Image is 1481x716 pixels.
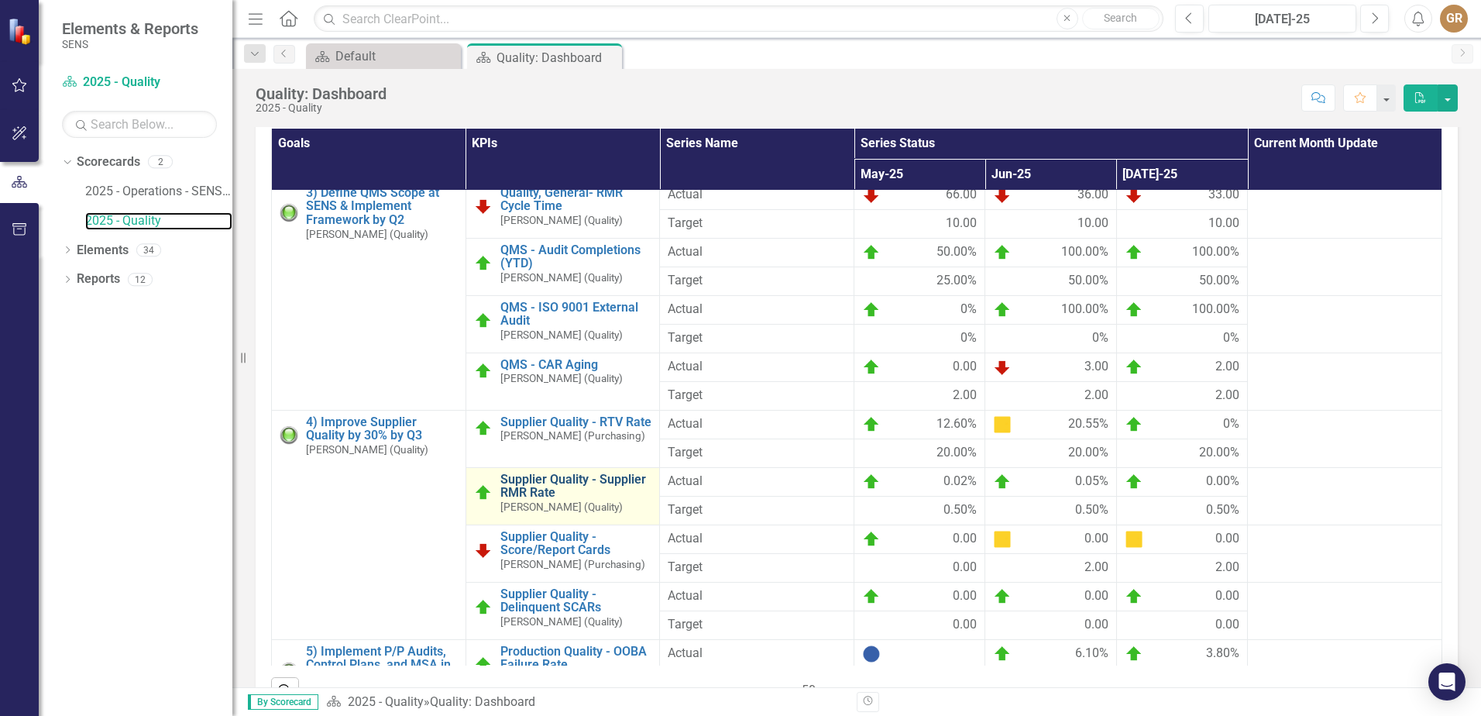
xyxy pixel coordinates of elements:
[1215,616,1239,634] span: 0.00
[466,238,660,295] td: Double-Click to Edit Right Click for Context Menu
[1077,215,1108,232] span: 10.00
[985,238,1116,267] td: Double-Click to Edit
[985,525,1116,553] td: Double-Click to Edit
[936,415,977,434] span: 12.60%
[1116,525,1247,553] td: Double-Click to Edit
[993,358,1012,377] img: Below Target
[953,616,977,634] span: 0.00
[1125,473,1143,491] img: On Target
[1116,267,1247,295] td: Double-Click to Edit
[668,215,846,232] span: Target
[936,243,977,262] span: 50.00%
[668,587,846,605] span: Actual
[985,582,1116,611] td: Double-Click to Edit
[500,272,623,284] small: [PERSON_NAME] (Quality)
[1215,387,1239,404] span: 2.00
[1084,530,1108,549] span: 0.00
[1116,582,1247,611] td: Double-Click to Edit
[1125,415,1143,434] img: On Target
[1084,387,1108,404] span: 2.00
[668,272,846,290] span: Target
[77,242,129,260] a: Elements
[1061,301,1108,319] span: 100.00%
[1208,5,1356,33] button: [DATE]-25
[474,419,493,438] img: On Target
[993,301,1012,319] img: On Target
[862,243,881,262] img: On Target
[953,387,977,404] span: 2.00
[1116,324,1247,353] td: Double-Click to Edit
[500,329,623,341] small: [PERSON_NAME] (Quality)
[1206,645,1239,663] span: 3.80%
[668,559,846,577] span: Target
[77,270,120,288] a: Reports
[256,85,387,102] div: Quality: Dashboard
[1199,444,1239,462] span: 20.00%
[862,415,881,434] img: On Target
[1068,415,1108,434] span: 20.55%
[854,181,985,209] td: Double-Click to Edit
[1206,473,1239,491] span: 0.00%
[668,415,846,433] span: Actual
[993,186,1012,205] img: Below Target
[500,645,652,672] a: Production Quality - OOBA Failure Rate
[1125,301,1143,319] img: On Target
[985,611,1116,639] td: Double-Click to Edit
[953,559,977,577] span: 0.00
[1116,238,1247,267] td: Double-Click to Edit
[985,496,1116,525] td: Double-Click to Edit
[936,444,977,462] span: 20.00%
[985,295,1116,324] td: Double-Click to Edit
[500,358,652,372] a: QMS - CAR Aging
[1116,611,1247,639] td: Double-Click to Edit
[1215,587,1239,606] span: 0.00
[854,439,985,467] td: Double-Click to Edit
[466,467,660,525] td: Double-Click to Edit Right Click for Context Menu
[1125,645,1143,663] img: On Target
[1248,639,1442,704] td: Double-Click to Edit
[854,267,985,295] td: Double-Click to Edit
[985,439,1116,467] td: Double-Click to Edit
[993,415,1012,434] img: At Risk
[500,587,652,614] a: Supplier Quality - Delinquent SCARs
[466,353,660,410] td: Double-Click to Edit Right Click for Context Menu
[862,186,881,205] img: Below Target
[1215,358,1239,377] span: 2.00
[500,373,623,384] small: [PERSON_NAME] (Quality)
[148,156,173,169] div: 2
[256,102,387,114] div: 2025 - Quality
[466,525,660,582] td: Double-Click to Edit Right Click for Context Menu
[854,467,985,496] td: Double-Click to Edit
[943,473,977,491] span: 0.02%
[668,530,846,548] span: Actual
[272,410,466,639] td: Double-Click to Edit Right Click for Context Menu
[993,243,1012,262] img: On Target
[306,415,458,442] a: 4) Improve Supplier Quality by 30% by Q3
[985,639,1116,672] td: Double-Click to Edit
[306,186,458,227] a: 3) Define QMS Scope at SENS & Implement Framework by Q2
[993,645,1012,663] img: On Target
[668,329,846,347] span: Target
[1061,243,1108,262] span: 100.00%
[993,530,1012,549] img: At Risk
[62,111,217,138] input: Search Below...
[1192,301,1239,319] span: 100.00%
[862,301,881,319] img: On Target
[272,181,466,410] td: Double-Click to Edit Right Click for Context Menu
[280,663,298,681] img: Green: On Track
[272,639,466,704] td: Double-Click to Edit Right Click for Context Menu
[1428,663,1466,701] div: Open Intercom Messenger
[430,694,535,709] div: Quality: Dashboard
[993,473,1012,491] img: On Target
[854,611,985,639] td: Double-Click to Edit
[1075,473,1108,491] span: 0.05%
[985,324,1116,353] td: Double-Click to Edit
[474,598,493,617] img: On Target
[466,295,660,353] td: Double-Click to Edit Right Click for Context Menu
[1084,358,1108,377] span: 3.00
[1068,272,1108,290] span: 50.00%
[1084,559,1108,577] span: 2.00
[310,46,457,66] a: Default
[1208,186,1239,205] span: 33.00
[993,587,1012,606] img: On Target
